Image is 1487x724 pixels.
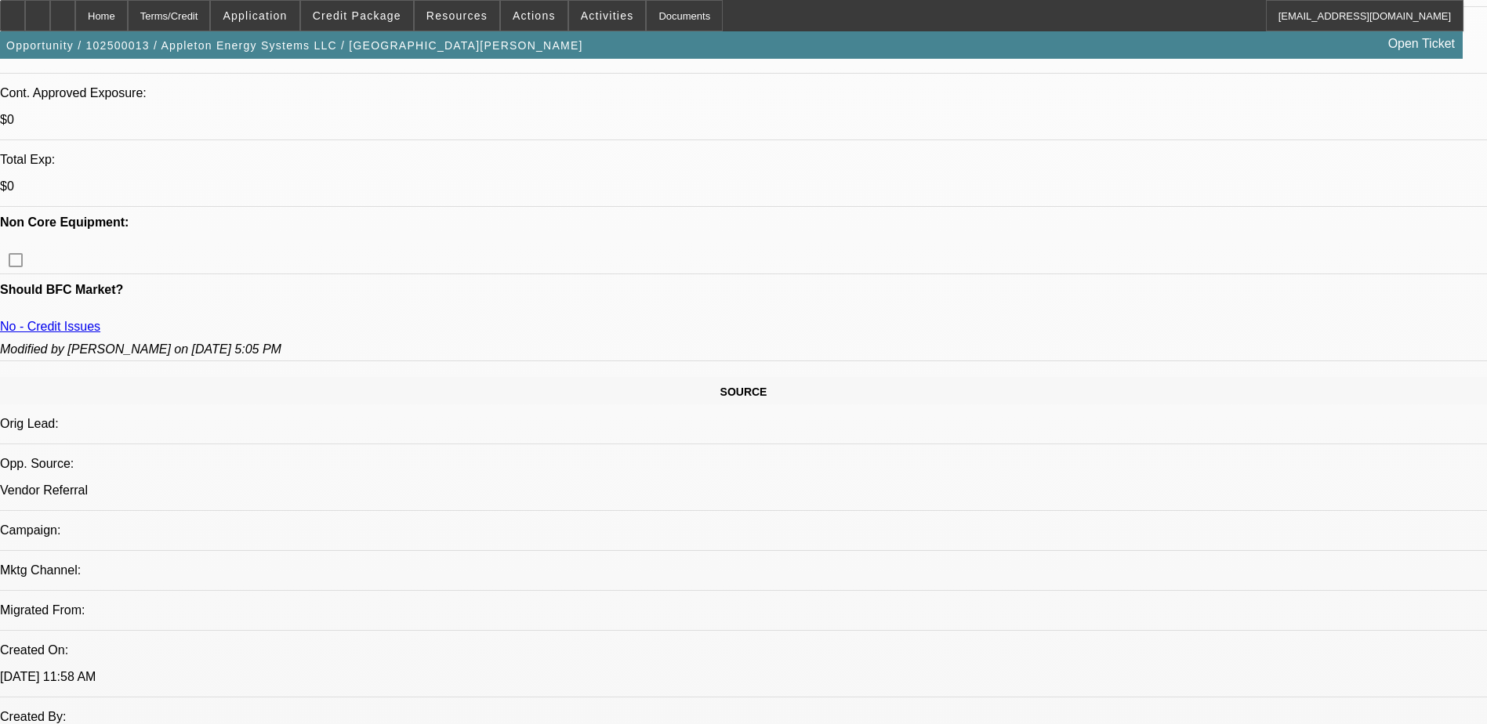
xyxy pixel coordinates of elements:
[313,9,401,22] span: Credit Package
[301,1,413,31] button: Credit Package
[1382,31,1461,57] a: Open Ticket
[581,9,634,22] span: Activities
[6,39,583,52] span: Opportunity / 102500013 / Appleton Energy Systems LLC / [GEOGRAPHIC_DATA][PERSON_NAME]
[569,1,646,31] button: Activities
[501,1,568,31] button: Actions
[211,1,299,31] button: Application
[415,1,499,31] button: Resources
[426,9,488,22] span: Resources
[720,386,767,398] span: SOURCE
[513,9,556,22] span: Actions
[223,9,287,22] span: Application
